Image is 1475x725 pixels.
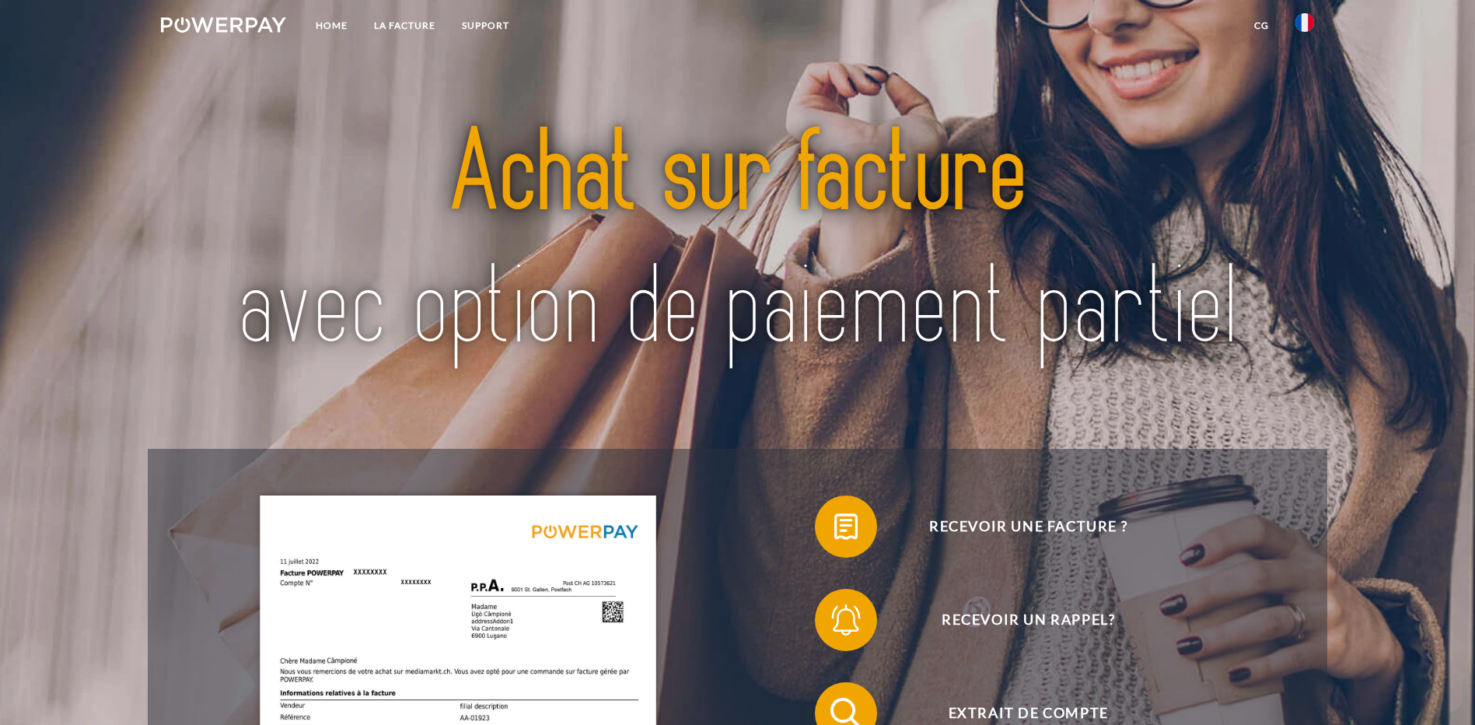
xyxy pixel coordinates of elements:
span: Recevoir une facture ? [837,496,1218,558]
button: Recevoir un rappel? [815,589,1219,651]
span: Recevoir un rappel? [837,589,1218,651]
img: fr [1295,13,1314,32]
button: Recevoir une facture ? [815,496,1219,558]
iframe: Bouton de lancement de la fenêtre de messagerie [1413,663,1463,713]
a: Home [302,12,361,40]
a: CG [1241,12,1282,40]
a: Support [449,12,523,40]
img: qb_bell.svg [827,601,865,639]
img: logo-powerpay-white.svg [161,17,286,33]
a: LA FACTURE [361,12,449,40]
img: title-powerpay_fr.svg [218,72,1257,412]
img: qb_bill.svg [827,507,865,546]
